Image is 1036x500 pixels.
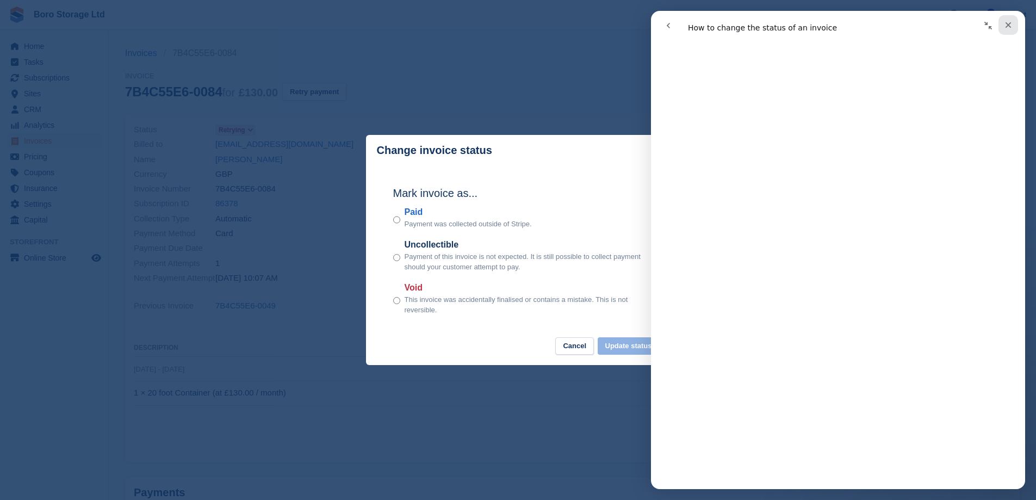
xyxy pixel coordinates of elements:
label: Paid [405,206,532,219]
p: Change invoice status [377,144,492,157]
button: Update status [598,337,660,355]
label: Uncollectible [405,238,643,251]
h2: Mark invoice as... [393,185,643,201]
iframe: Intercom live chat [651,11,1025,489]
label: Void [405,281,643,294]
p: Payment was collected outside of Stripe. [405,219,532,230]
p: Payment of this invoice is not expected. It is still possible to collect payment should your cust... [405,251,643,273]
p: This invoice was accidentally finalised or contains a mistake. This is not reversible. [405,294,643,316]
button: Cancel [555,337,594,355]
